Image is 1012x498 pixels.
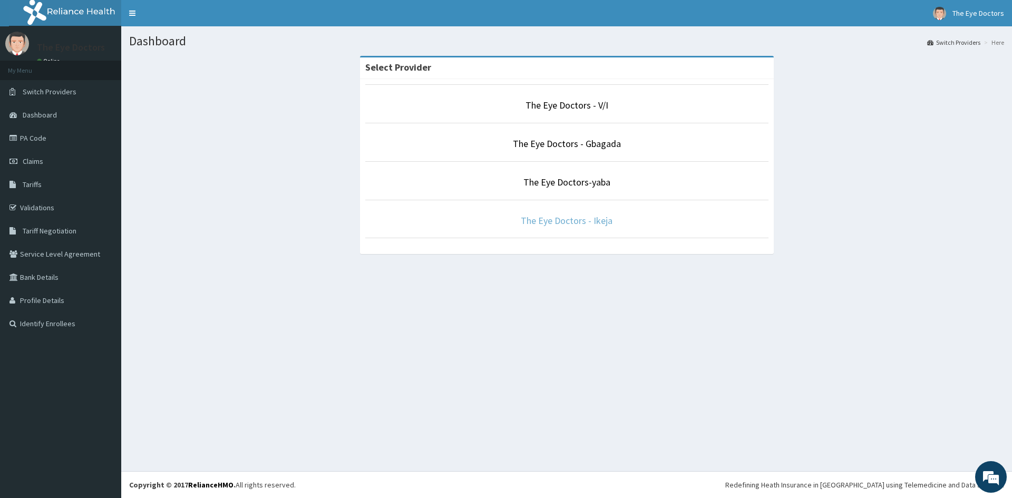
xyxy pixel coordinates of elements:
[37,43,105,52] p: The Eye Doctors
[526,99,608,111] a: The Eye Doctors - V/I
[927,38,980,47] a: Switch Providers
[23,180,42,189] span: Tariffs
[365,61,431,73] strong: Select Provider
[23,87,76,96] span: Switch Providers
[23,226,76,236] span: Tariff Negotiation
[725,480,1004,490] div: Redefining Heath Insurance in [GEOGRAPHIC_DATA] using Telemedicine and Data Science!
[5,32,29,55] img: User Image
[933,7,946,20] img: User Image
[129,34,1004,48] h1: Dashboard
[23,110,57,120] span: Dashboard
[952,8,1004,18] span: The Eye Doctors
[121,471,1012,498] footer: All rights reserved.
[129,480,236,490] strong: Copyright © 2017 .
[523,176,610,188] a: The Eye Doctors-yaba
[513,138,621,150] a: The Eye Doctors - Gbagada
[981,38,1004,47] li: Here
[37,57,62,65] a: Online
[188,480,233,490] a: RelianceHMO
[23,157,43,166] span: Claims
[521,214,612,227] a: The Eye Doctors - Ikeja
